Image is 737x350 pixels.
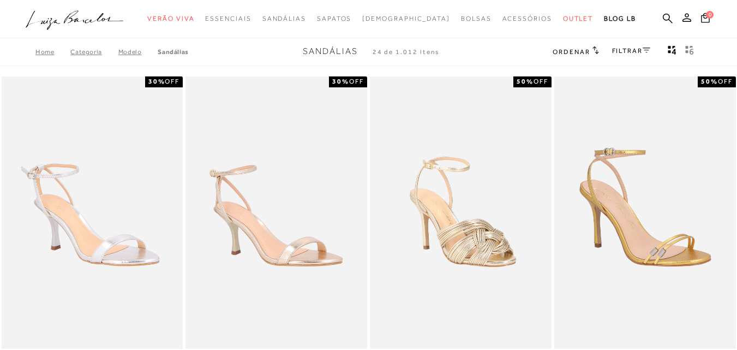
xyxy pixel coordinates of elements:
span: Acessórios [502,15,552,22]
a: SANDÁLIA SALTO ALTO MULTITIRAS ROLOTÊ DOURADO SANDÁLIA SALTO ALTO MULTITIRAS ROLOTÊ DOURADO [371,78,550,347]
a: categoryNavScreenReaderText [147,9,194,29]
a: categoryNavScreenReaderText [502,9,552,29]
a: categoryNavScreenReaderText [317,9,351,29]
a: noSubCategoriesText [362,9,450,29]
span: BLOG LB [604,15,636,22]
span: Bolsas [461,15,492,22]
button: Mostrar 4 produtos por linha [664,45,680,59]
a: SANDÁLIA DE TIRAS FINAS METALIZADA PRATA E SALTO ALTO FINO SANDÁLIA DE TIRAS FINAS METALIZADA PRA... [3,78,182,347]
strong: 30% [332,78,349,85]
a: SANDÁLIA DE TIRAS ULTRA FINAS EM COURO DOURADO DE SALTO ALTO FINO SANDÁLIA DE TIRAS ULTRA FINAS E... [555,78,735,347]
span: Outlet [563,15,594,22]
strong: 50% [517,78,534,85]
button: 0 [698,12,713,27]
span: Ordenar [553,48,590,56]
span: OFF [349,78,364,85]
strong: 50% [701,78,718,85]
a: FILTRAR [612,47,650,55]
span: Verão Viva [147,15,194,22]
span: [DEMOGRAPHIC_DATA] [362,15,450,22]
span: OFF [718,78,733,85]
a: categoryNavScreenReaderText [262,9,306,29]
span: OFF [534,78,548,85]
a: SANDÁLIA DE TIRAS FINAS METALIZADA DOURADA E SALTO ALTO FINO SANDÁLIA DE TIRAS FINAS METALIZADA D... [187,78,366,347]
img: SANDÁLIA DE TIRAS ULTRA FINAS EM COURO DOURADO DE SALTO ALTO FINO [555,78,735,347]
span: Sandálias [262,15,306,22]
a: categoryNavScreenReaderText [461,9,492,29]
span: OFF [165,78,179,85]
a: categoryNavScreenReaderText [205,9,251,29]
span: 0 [706,11,714,19]
img: SANDÁLIA SALTO ALTO MULTITIRAS ROLOTÊ DOURADO [371,78,550,347]
span: Sandálias [303,46,358,56]
img: SANDÁLIA DE TIRAS FINAS METALIZADA DOURADA E SALTO ALTO FINO [187,78,366,347]
a: categoryNavScreenReaderText [563,9,594,29]
span: Essenciais [205,15,251,22]
a: Categoria [70,48,118,56]
span: Sapatos [317,15,351,22]
button: gridText6Desc [682,45,697,59]
strong: 30% [148,78,165,85]
a: Modelo [118,48,158,56]
a: BLOG LB [604,9,636,29]
img: SANDÁLIA DE TIRAS FINAS METALIZADA PRATA E SALTO ALTO FINO [3,78,182,347]
a: Home [35,48,70,56]
span: 24 de 1.012 itens [373,48,440,56]
a: Sandálias [158,48,188,56]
